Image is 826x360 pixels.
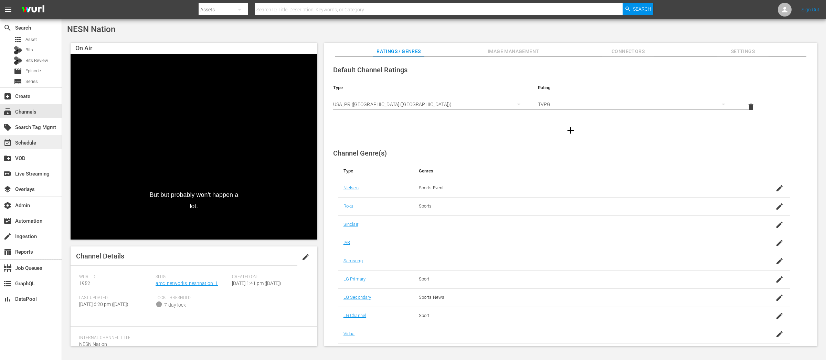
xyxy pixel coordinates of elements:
span: Automation [3,217,12,225]
div: Bits Review [14,56,22,65]
a: LG Primary [343,276,366,282]
button: edit [297,249,314,265]
span: Connectors [602,47,654,56]
a: LG Channel [343,313,366,318]
a: Samsung [343,258,363,263]
span: [DATE] 1:41 pm ([DATE]) [232,280,281,286]
th: Type [328,80,532,96]
span: Ratings / Genres [373,47,424,56]
div: Bits [14,46,22,54]
div: USA_PR ([GEOGRAPHIC_DATA] ([GEOGRAPHIC_DATA])) [333,95,527,114]
span: Channel Genre(s) [333,149,387,157]
span: Series [25,78,38,85]
div: Video Player [71,54,317,240]
span: NESN Nation [79,341,107,347]
a: Sinclair [343,222,358,227]
button: Search [623,3,653,15]
span: Admin [3,201,12,210]
span: Search Tag Mgmt [3,123,12,131]
span: Bits [25,46,33,53]
table: simple table [328,80,814,117]
span: Asset [25,36,37,43]
div: 7-day lock [164,301,186,309]
span: Bits Review [25,57,48,64]
div: TVPG [538,95,732,114]
span: Search [3,24,12,32]
span: Ingestion [3,232,12,241]
a: LG Secondary [343,295,371,300]
button: delete [743,98,759,115]
span: Create [3,92,12,100]
th: Genres [413,163,740,179]
a: Vidaa [343,331,355,336]
span: edit [301,253,310,261]
span: Internal Channel Title: [79,335,305,341]
span: Created On: [232,274,305,280]
span: menu [4,6,12,14]
span: Series [14,77,22,86]
a: amc_networks_nesnnation_1 [156,280,218,286]
span: Lock Threshold: [156,295,229,301]
span: Job Queues [3,264,12,272]
span: Reports [3,248,12,256]
span: Last Updated: [79,295,152,301]
a: Sign Out [802,7,819,12]
span: Image Management [488,47,539,56]
span: Episode [14,67,22,75]
span: GraphQL [3,279,12,288]
a: IAB [343,240,350,245]
span: event_available [3,139,12,147]
span: VOD [3,154,12,162]
th: Type [338,163,413,179]
th: Rating [532,80,737,96]
span: On Air [75,44,92,52]
span: Overlays [3,185,12,193]
span: Channels [3,108,12,116]
a: Nielsen [343,185,359,190]
img: ans4CAIJ8jUAAAAAAAAAAAAAAAAAAAAAAAAgQb4GAAAAAAAAAAAAAAAAAAAAAAAAJMjXAAAAAAAAAAAAAAAAAAAAAAAAgAT5G... [17,2,50,18]
span: Settings [717,47,769,56]
span: delete [747,103,755,111]
span: Asset [14,35,22,44]
span: Wurl ID: [79,274,152,280]
span: Slug: [156,274,229,280]
span: Search [633,3,651,15]
a: Roku [343,203,353,209]
span: [DATE] 6:20 pm ([DATE]) [79,301,128,307]
span: Live Streaming [3,170,12,178]
span: Default Channel Ratings [333,66,407,74]
span: NESN Nation [67,24,115,34]
span: 1952 [79,280,90,286]
span: Episode [25,67,41,74]
span: info [156,301,162,308]
span: DataPool [3,295,12,303]
span: Channel Details [76,252,124,260]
